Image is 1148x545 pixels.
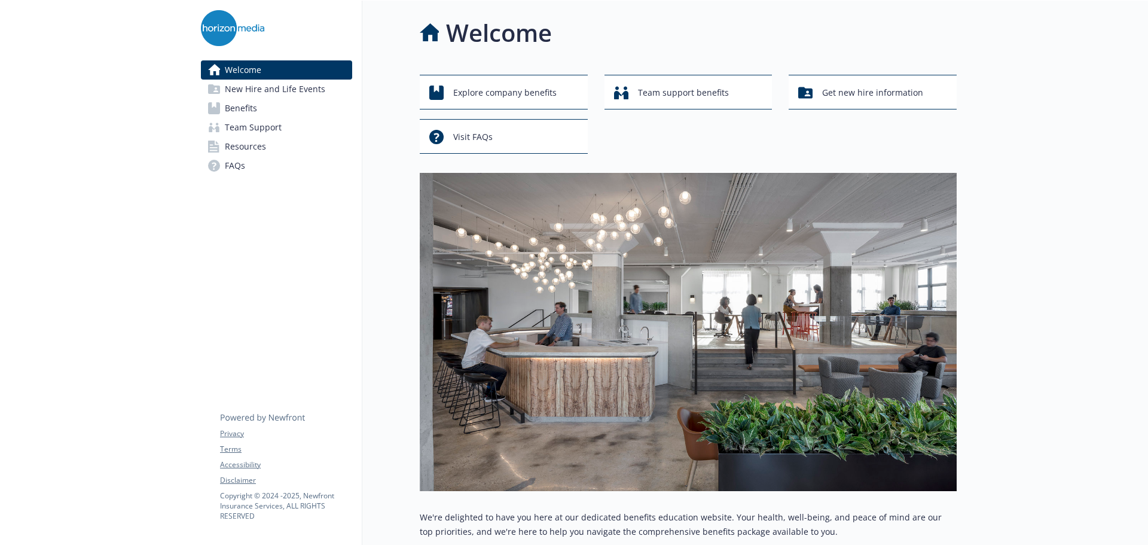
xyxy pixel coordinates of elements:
[220,444,352,455] a: Terms
[225,60,261,80] span: Welcome
[201,99,352,118] a: Benefits
[789,75,957,109] button: Get new hire information
[420,119,588,154] button: Visit FAQs
[220,428,352,439] a: Privacy
[822,81,923,104] span: Get new hire information
[453,81,557,104] span: Explore company benefits
[420,510,957,539] p: We're delighted to have you here at our dedicated benefits education website. Your health, well-b...
[420,75,588,109] button: Explore company benefits
[604,75,773,109] button: Team support benefits
[220,491,352,521] p: Copyright © 2024 - 2025 , Newfront Insurance Services, ALL RIGHTS RESERVED
[220,475,352,486] a: Disclaimer
[420,173,957,491] img: overview page banner
[446,15,552,51] h1: Welcome
[225,80,325,99] span: New Hire and Life Events
[201,60,352,80] a: Welcome
[638,81,729,104] span: Team support benefits
[225,99,257,118] span: Benefits
[225,156,245,175] span: FAQs
[225,137,266,156] span: Resources
[453,126,493,148] span: Visit FAQs
[201,80,352,99] a: New Hire and Life Events
[201,137,352,156] a: Resources
[201,156,352,175] a: FAQs
[225,118,282,137] span: Team Support
[201,118,352,137] a: Team Support
[220,459,352,470] a: Accessibility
